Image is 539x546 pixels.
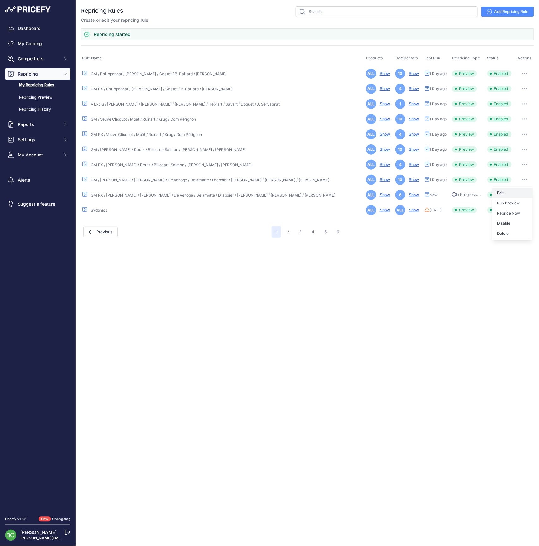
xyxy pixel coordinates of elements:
a: Show [406,162,419,167]
span: ALL [366,205,376,215]
button: Disable [492,218,533,228]
span: Repricing Type [452,56,480,60]
span: Enabled [487,116,512,122]
nav: Sidebar [5,23,70,509]
button: Go to page 6 [333,226,343,238]
span: Enabled [487,192,512,198]
a: Add Repricing Rule [481,7,534,17]
span: Enabled [487,177,512,183]
span: Previous [83,227,118,237]
a: My Repricing Rules [5,80,70,91]
span: ALL [366,175,376,185]
p: Create or edit your repricing rule [81,17,148,23]
a: Sydonios [91,208,107,213]
span: Enabled [487,131,512,137]
span: 4 [395,84,405,94]
span: 1 Day ago [430,177,447,182]
span: Preview [452,207,477,213]
span: Preview [452,131,477,137]
a: [PERSON_NAME][EMAIL_ADDRESS][DOMAIN_NAME][PERSON_NAME] [20,536,149,541]
button: Competitors [5,53,70,64]
a: Show [377,162,390,167]
span: Actions [518,56,532,60]
span: Repricing [18,71,59,77]
a: Show [406,177,419,182]
a: V Exclu / [PERSON_NAME] / [PERSON_NAME] / [PERSON_NAME] / Hébrart / Savart / Doquet / J. Servagnat [91,102,280,106]
span: 1 [272,226,281,238]
a: Show [406,192,419,197]
span: 4 [395,129,405,139]
a: Show [377,192,390,197]
button: Go to page 3 [296,226,306,238]
a: GM / [PERSON_NAME] / [PERSON_NAME] / De Venoge / Delamotte / Drappier / [PERSON_NAME] / [PERSON_N... [91,178,329,182]
span: Enabled [487,86,512,92]
a: Alerts [5,174,70,186]
span: 1 Day ago [430,132,447,137]
a: Show [377,208,390,212]
button: My Account [5,149,70,161]
a: Edit [492,188,533,198]
a: Show [406,208,419,212]
span: 1 Day ago [430,147,447,152]
span: [DATE] [430,208,442,213]
a: GM PX / Philipponnat / [PERSON_NAME] / Gosset / B. Paillard / [PERSON_NAME] [91,87,233,91]
span: Enabled [487,70,512,77]
span: My Account [18,152,59,158]
span: Settings [18,136,59,143]
span: Competitors [395,56,418,60]
a: Show [377,117,390,121]
a: Show [406,101,419,106]
a: Repricing History [5,104,70,115]
span: Enabled [487,161,512,168]
span: ALL [366,99,376,109]
a: Show [377,71,390,76]
span: Products [366,56,383,60]
span: Preview [452,86,477,92]
a: [PERSON_NAME] [20,530,57,535]
a: GM PX / [PERSON_NAME] / Deutz / Billecart-Salmon / [PERSON_NAME] / [PERSON_NAME] [91,162,252,167]
input: Search [296,6,478,17]
div: Pricefy v1.7.2 [5,517,26,522]
span: 10 [395,69,405,79]
span: Preview [452,161,477,168]
span: Enabled [487,101,512,107]
span: Last Run [425,56,440,60]
span: Rule Name [82,56,102,60]
a: GM PX / Veuve Clicquot / Moët / Ruinart / Krug / Dom Pérignon [91,132,202,137]
a: Show [406,71,419,76]
a: GM / [PERSON_NAME] / Deutz / Billecart-Salmon / [PERSON_NAME] / [PERSON_NAME] [91,147,246,152]
span: Competitors [18,56,59,62]
span: 10 [395,114,405,124]
a: Show [406,132,419,136]
span: 4 [395,160,405,170]
span: ALL [366,190,376,200]
span: 1 Day ago [430,71,447,76]
button: Go to page 5 [321,226,331,238]
a: Show [377,177,390,182]
a: Show [377,101,390,106]
a: Show [406,147,419,152]
span: 6 [395,190,405,200]
a: GM / Veuve Clicquot / Moët / Ruinart / Krug / Dom Pérignon [91,117,196,122]
span: In Progress... [452,192,481,197]
span: ALL [366,129,376,139]
button: Reprice Now [492,208,533,218]
button: Run Preview [492,198,533,208]
a: Show [377,147,390,152]
span: ALL [366,160,376,170]
a: Changelog [52,517,70,521]
span: 1 Day ago [430,101,447,106]
span: 1 Day ago [430,162,447,167]
a: GM PX / [PERSON_NAME] / [PERSON_NAME] / De Venoge / Delamotte / Drappier / [PERSON_NAME] / [PERSO... [91,193,335,197]
span: 1 Day ago [430,117,447,122]
a: Dashboard [5,23,70,34]
a: Show [406,86,419,91]
a: Show [377,132,390,136]
button: Reports [5,119,70,130]
button: Go to page 2 [283,226,293,238]
span: Preview [452,146,477,153]
span: 10 [395,175,405,185]
span: Now [430,192,438,197]
h3: Repricing started [94,31,130,38]
button: Delete [492,228,533,239]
